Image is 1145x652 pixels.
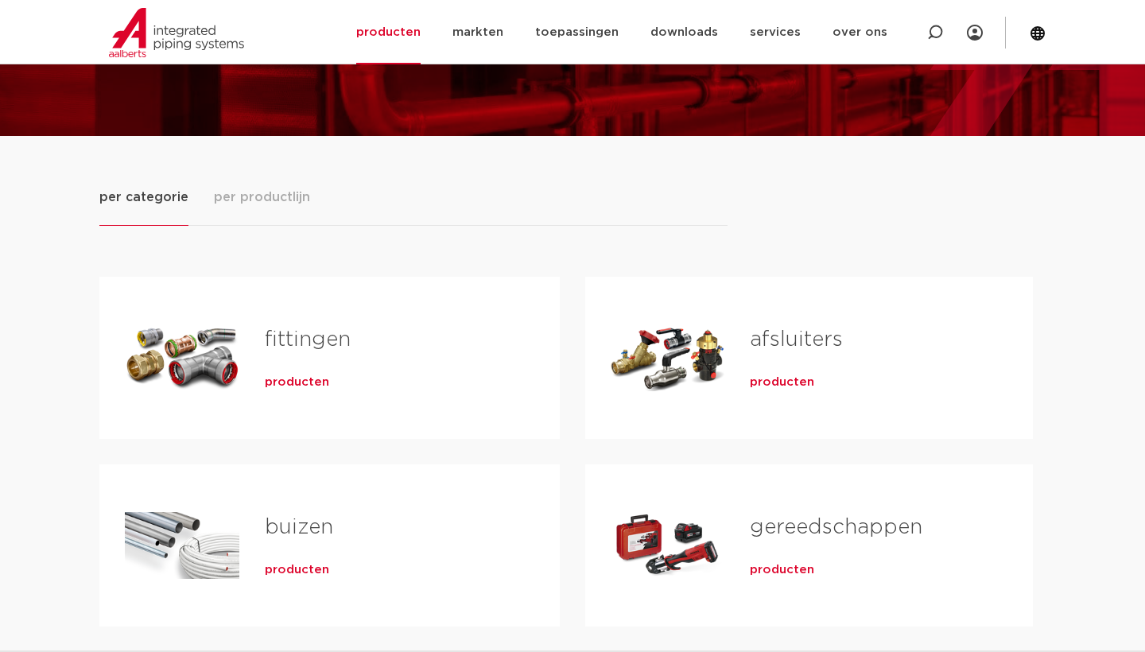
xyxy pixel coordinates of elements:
a: buizen [265,517,333,538]
a: afsluiters [750,329,843,350]
a: fittingen [265,329,351,350]
a: producten [265,562,329,578]
a: producten [265,375,329,390]
span: per productlijn [214,188,310,207]
a: producten [750,562,814,578]
a: producten [750,375,814,390]
span: per categorie [99,188,188,207]
a: gereedschappen [750,517,922,538]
